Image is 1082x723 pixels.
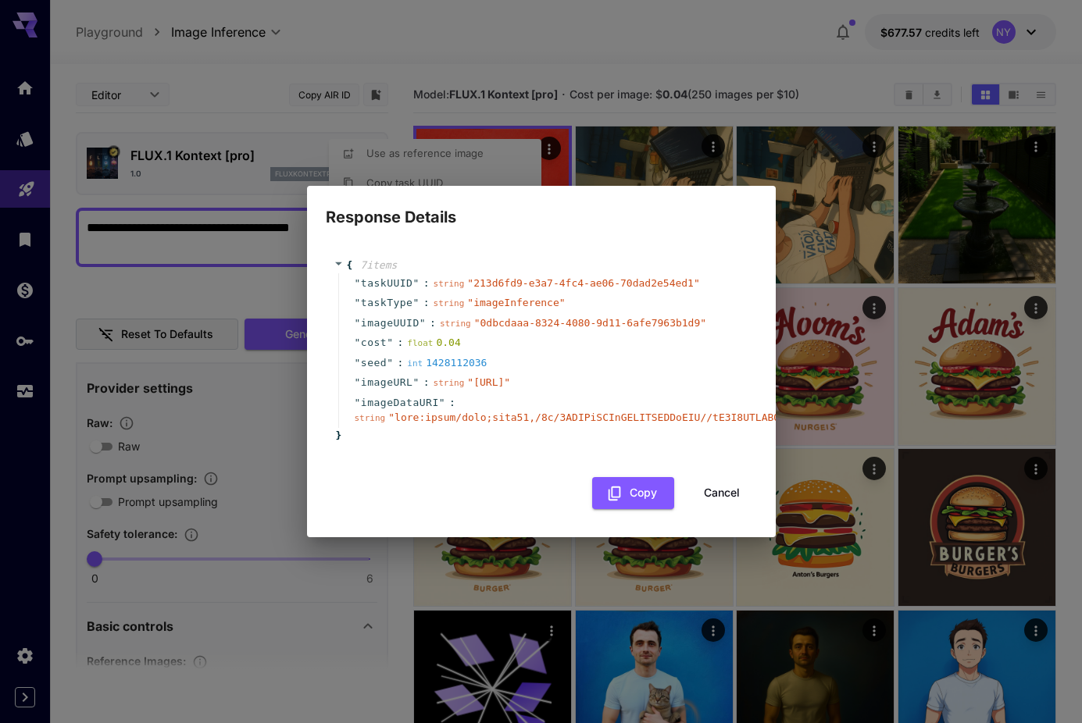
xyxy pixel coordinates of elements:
[434,378,465,388] span: string
[467,277,699,289] span: " 213d6fd9-e3a7-4fc4-ae06-70dad2e54ed1 "
[430,315,436,331] span: :
[407,335,460,351] div: 0.04
[407,355,487,371] div: 1428112036
[440,319,471,329] span: string
[434,279,465,289] span: string
[387,357,393,369] span: "
[361,355,387,371] span: seed
[361,295,413,311] span: taskType
[355,337,361,348] span: "
[355,397,361,408] span: "
[449,395,455,411] span: :
[307,186,776,230] h2: Response Details
[592,477,674,509] button: Copy
[355,413,386,423] span: string
[412,376,419,388] span: "
[397,355,403,371] span: :
[420,317,426,329] span: "
[355,357,361,369] span: "
[361,395,439,411] span: imageDataURI
[361,276,413,291] span: taskUUID
[412,277,419,289] span: "
[355,297,361,308] span: "
[467,297,565,308] span: " imageInference "
[407,338,433,348] span: float
[387,337,393,348] span: "
[334,428,342,443] span: }
[361,375,413,390] span: imageURL
[423,295,430,311] span: :
[360,259,397,271] span: 7 item s
[397,335,403,351] span: :
[687,477,757,509] button: Cancel
[423,375,430,390] span: :
[361,335,387,351] span: cost
[347,258,353,273] span: {
[355,317,361,329] span: "
[467,376,510,388] span: " [URL] "
[361,315,420,331] span: imageUUID
[355,376,361,388] span: "
[355,277,361,289] span: "
[474,317,706,329] span: " 0dbcdaaa-8324-4080-9d11-6afe7963b1d9 "
[407,358,423,369] span: int
[412,297,419,308] span: "
[423,276,430,291] span: :
[439,397,445,408] span: "
[434,298,465,308] span: string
